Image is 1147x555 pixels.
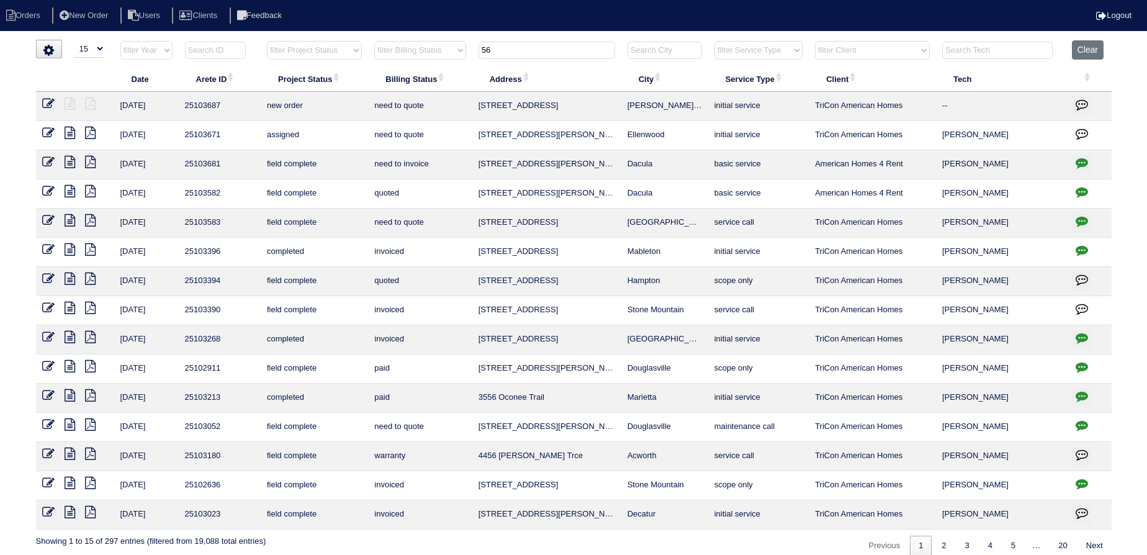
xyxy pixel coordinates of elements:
td: need to quote [368,121,472,150]
td: [DATE] [114,238,179,267]
td: [PERSON_NAME] [936,471,1066,500]
span: … [1024,541,1048,550]
td: [PERSON_NAME] [936,500,1066,530]
td: 25103268 [179,325,261,354]
li: Clients [172,7,227,24]
td: TriCon American Homes [809,238,936,267]
td: American Homes 4 Rent [809,179,936,209]
th: City: activate to sort column ascending [621,66,708,92]
td: scope only [708,267,809,296]
input: Search Address [479,42,615,59]
th: Arete ID: activate to sort column ascending [179,66,261,92]
td: TriCon American Homes [809,92,936,121]
td: need to quote [368,413,472,442]
td: TriCon American Homes [809,209,936,238]
td: basic service [708,179,809,209]
td: invoiced [368,238,472,267]
th: Date [114,66,179,92]
td: 25103180 [179,442,261,471]
td: [GEOGRAPHIC_DATA] [621,325,708,354]
td: 25103582 [179,179,261,209]
td: [DATE] [114,354,179,384]
td: [DATE] [114,471,179,500]
th: : activate to sort column ascending [1066,66,1112,92]
td: [PERSON_NAME] [936,150,1066,179]
td: TriCon American Homes [809,413,936,442]
td: [PERSON_NAME] [936,121,1066,150]
td: TriCon American Homes [809,384,936,413]
th: Service Type: activate to sort column ascending [708,66,809,92]
td: Douglasville [621,354,708,384]
td: 25103681 [179,150,261,179]
td: initial service [708,121,809,150]
td: TriCon American Homes [809,325,936,354]
td: Dacula [621,150,708,179]
td: field complete [261,179,368,209]
td: Stone Mountain [621,471,708,500]
td: [STREET_ADDRESS] [472,267,621,296]
td: [STREET_ADDRESS] [472,209,621,238]
td: [STREET_ADDRESS] [472,238,621,267]
td: 3556 Oconee Trail [472,384,621,413]
td: 25103583 [179,209,261,238]
td: [DATE] [114,296,179,325]
td: [DATE] [114,325,179,354]
li: Feedback [230,7,292,24]
td: paid [368,384,472,413]
td: [DATE] [114,150,179,179]
td: Hampton [621,267,708,296]
td: 4456 [PERSON_NAME] Trce [472,442,621,471]
td: [STREET_ADDRESS][PERSON_NAME] [472,179,621,209]
th: Billing Status: activate to sort column ascending [368,66,472,92]
td: invoiced [368,500,472,530]
td: [PERSON_NAME] [936,325,1066,354]
td: service call [708,442,809,471]
td: Dacula [621,179,708,209]
td: 25103687 [179,92,261,121]
td: 25102636 [179,471,261,500]
th: Tech [936,66,1066,92]
td: assigned [261,121,368,150]
td: [PERSON_NAME] [936,384,1066,413]
td: 25103213 [179,384,261,413]
td: Ellenwood [621,121,708,150]
td: field complete [261,354,368,384]
td: 25103052 [179,413,261,442]
td: [PERSON_NAME] [936,354,1066,384]
td: scope only [708,354,809,384]
td: 25103396 [179,238,261,267]
td: TriCon American Homes [809,442,936,471]
td: initial service [708,238,809,267]
td: 25103671 [179,121,261,150]
td: [PERSON_NAME] [936,413,1066,442]
th: Address: activate to sort column ascending [472,66,621,92]
td: invoiced [368,325,472,354]
td: new order [261,92,368,121]
td: initial service [708,92,809,121]
button: Clear [1072,40,1104,60]
td: field complete [261,296,368,325]
td: Stone Mountain [621,296,708,325]
td: Decatur [621,500,708,530]
td: need to quote [368,209,472,238]
td: scope only [708,471,809,500]
td: [STREET_ADDRESS][PERSON_NAME] [472,413,621,442]
td: completed [261,238,368,267]
li: New Order [52,7,118,24]
input: Search City [627,42,702,59]
td: [STREET_ADDRESS] [472,296,621,325]
td: TriCon American Homes [809,121,936,150]
a: New Order [52,11,118,20]
td: 25102911 [179,354,261,384]
td: 25103023 [179,500,261,530]
td: 25103390 [179,296,261,325]
td: [DATE] [114,121,179,150]
td: paid [368,354,472,384]
td: field complete [261,150,368,179]
td: initial service [708,384,809,413]
td: TriCon American Homes [809,471,936,500]
td: Marietta [621,384,708,413]
td: quoted [368,179,472,209]
td: need to invoice [368,150,472,179]
td: maintenance call [708,413,809,442]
